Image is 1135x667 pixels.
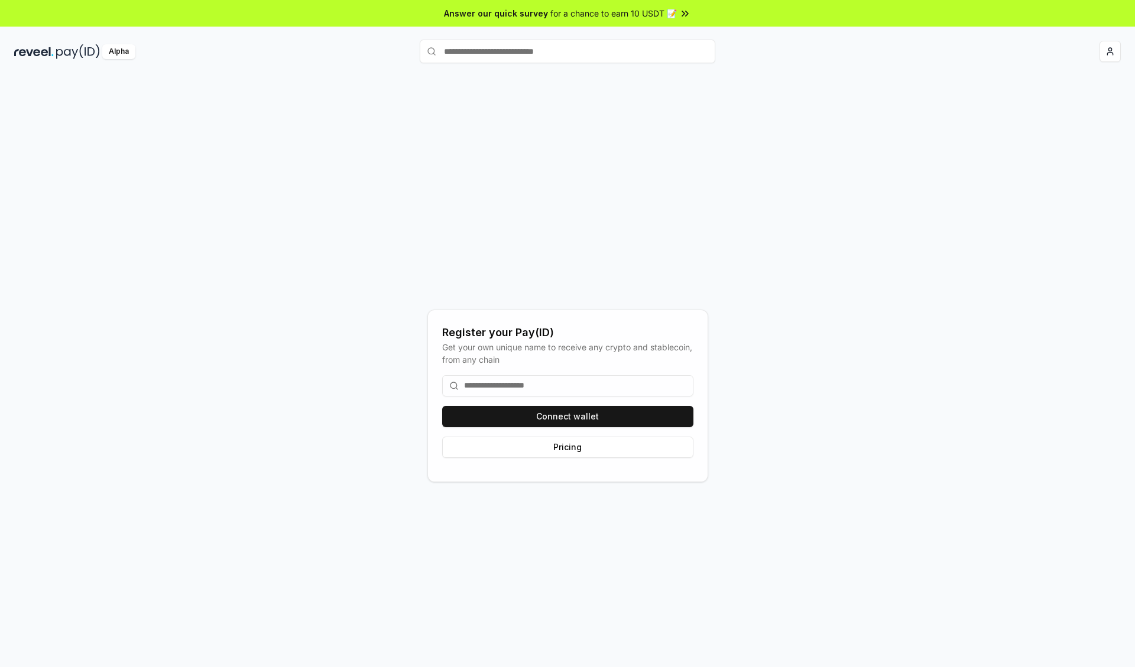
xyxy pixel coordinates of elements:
span: for a chance to earn 10 USDT 📝 [550,7,677,19]
button: Pricing [442,437,693,458]
div: Alpha [102,44,135,59]
img: reveel_dark [14,44,54,59]
span: Answer our quick survey [444,7,548,19]
img: pay_id [56,44,100,59]
button: Connect wallet [442,406,693,427]
div: Get your own unique name to receive any crypto and stablecoin, from any chain [442,341,693,366]
div: Register your Pay(ID) [442,324,693,341]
